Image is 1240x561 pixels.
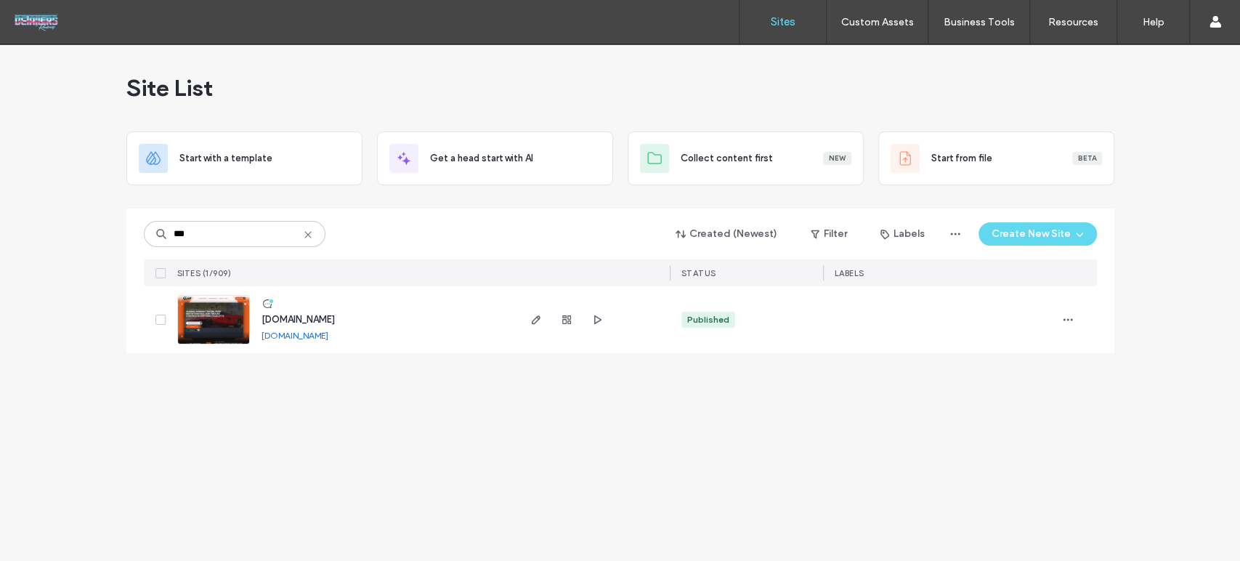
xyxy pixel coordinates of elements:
div: New [823,152,851,165]
button: Labels [867,222,938,246]
label: Custom Assets [841,16,914,28]
label: Business Tools [944,16,1015,28]
span: Collect content first [681,151,773,166]
div: Collect content firstNew [628,132,864,185]
button: Filter [796,222,862,246]
label: Resources [1048,16,1098,28]
span: STATUS [681,268,716,278]
div: Start from fileBeta [878,132,1114,185]
button: Created (Newest) [663,222,790,246]
span: LABELS [835,268,864,278]
label: Sites [771,15,795,28]
div: Published [687,313,729,326]
span: SITES (1/909) [177,268,232,278]
span: Site List [126,73,213,102]
span: Get a head start with AI [430,151,533,166]
label: Help [1143,16,1164,28]
a: [DOMAIN_NAME] [262,330,328,341]
button: Create New Site [978,222,1097,246]
div: Start with a template [126,132,362,185]
span: Start from file [931,151,992,166]
a: [DOMAIN_NAME] [262,314,335,325]
div: Beta [1072,152,1102,165]
span: Start with a template [179,151,272,166]
span: Help [33,10,62,23]
div: Get a head start with AI [377,132,613,185]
